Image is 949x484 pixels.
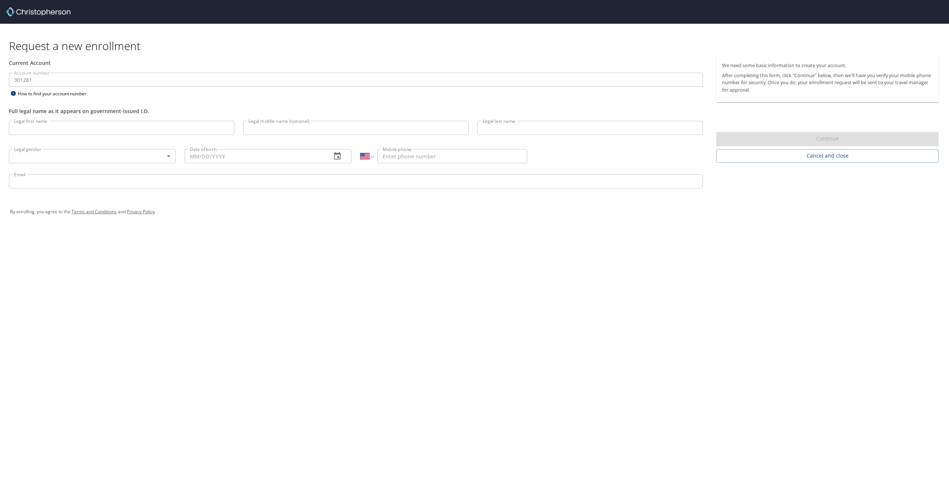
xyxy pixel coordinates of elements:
img: cbt logo [6,7,70,16]
h1: Request a new enrollment [9,39,945,53]
div: By enrolling, you agree to the and . [10,203,939,221]
div: ​ [9,149,176,163]
a: Privacy Policy [127,208,155,215]
p: We need some basic information to create your account. [722,62,933,69]
a: Terms and Conditions [72,208,117,215]
input: Enter phone number [377,149,527,163]
span: Cancel and close [722,151,933,161]
p: After completing this form, click "Continue" below, then we'll have you verify your mobile phone ... [722,72,933,93]
input: MM/DD/YYYY [185,149,325,163]
button: Cancel and close [716,149,939,163]
div: Full legal name as it appears on government-issued I.D. [9,107,703,115]
div: Current Account [9,59,703,67]
div: How to find your account number [9,89,102,98]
